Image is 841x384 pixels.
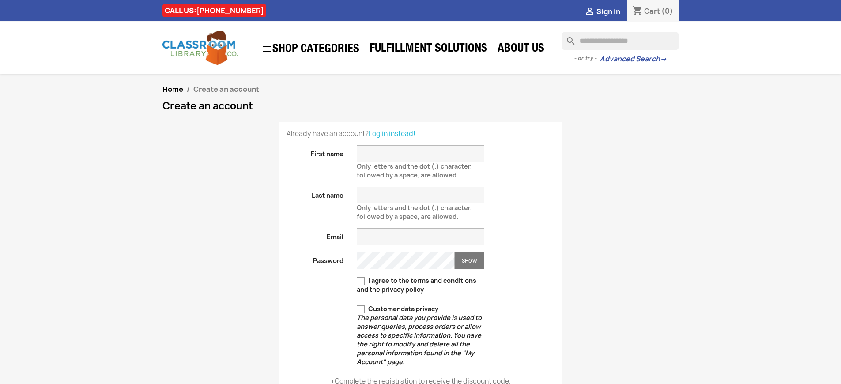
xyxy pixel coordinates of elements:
i: search [562,32,573,43]
a: About Us [493,41,549,58]
label: Email [280,228,351,241]
a: Home [162,84,183,94]
span: → [660,55,667,64]
i:  [262,44,272,54]
i:  [585,7,595,17]
a: [PHONE_NUMBER] [196,6,264,15]
span: Cart [644,6,660,16]
input: Search [562,32,679,50]
div: CALL US: [162,4,266,17]
span: Only letters and the dot (.) character, followed by a space, are allowed. [357,158,472,179]
input: Password input [357,252,455,269]
i: shopping_cart [632,6,643,17]
span: - or try - [574,54,600,63]
label: First name [280,145,351,158]
a: Fulfillment Solutions [365,41,492,58]
h1: Create an account [162,101,679,111]
a: Advanced Search→ [600,55,667,64]
a: SHOP CATEGORIES [257,39,364,59]
label: Password [280,252,351,265]
em: The personal data you provide is used to answer queries, process orders or allow access to specif... [357,313,482,366]
p: Already have an account? [287,129,555,138]
label: Customer data privacy [357,305,484,366]
span: (0) [661,6,673,16]
a:  Sign in [585,7,620,16]
span: Create an account [193,84,259,94]
label: I agree to the terms and conditions and the privacy policy [357,276,484,294]
button: Show [455,252,484,269]
label: Last name [280,187,351,200]
span: Sign in [596,7,620,16]
span: Only letters and the dot (.) character, followed by a space, are allowed. [357,200,472,221]
a: Log in instead! [369,129,415,138]
img: Classroom Library Company [162,31,238,65]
